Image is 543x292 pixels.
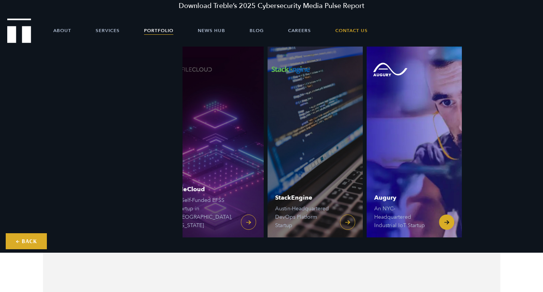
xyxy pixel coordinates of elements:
[53,19,71,42] a: About
[168,47,264,237] a: FileCloud
[176,196,233,230] span: A Self-Funded EFSS Startup in [GEOGRAPHIC_DATA], [US_STATE]
[176,186,233,192] span: FileCloud
[8,19,30,42] a: Treble Homepage
[6,233,47,249] a: Go Back
[374,195,431,201] span: Augury
[198,19,225,42] a: News Hub
[288,19,311,42] a: Careers
[7,18,31,43] img: Treble logo
[367,47,462,237] a: Augury
[144,19,173,42] a: Portfolio
[250,19,264,42] a: Blog
[267,47,363,237] a: StackEngine
[367,58,412,81] img: Augury logo
[168,58,214,81] img: FileCloud logo
[267,58,313,81] img: StackEngine logo
[374,205,431,230] span: An NYC-Headquartered Industrial IoT Startup
[335,19,368,42] a: Contact Us
[275,195,332,201] span: StackEngine
[275,205,332,230] span: Austin-Headquartered DevOps Platform Startup
[96,19,120,42] a: Services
